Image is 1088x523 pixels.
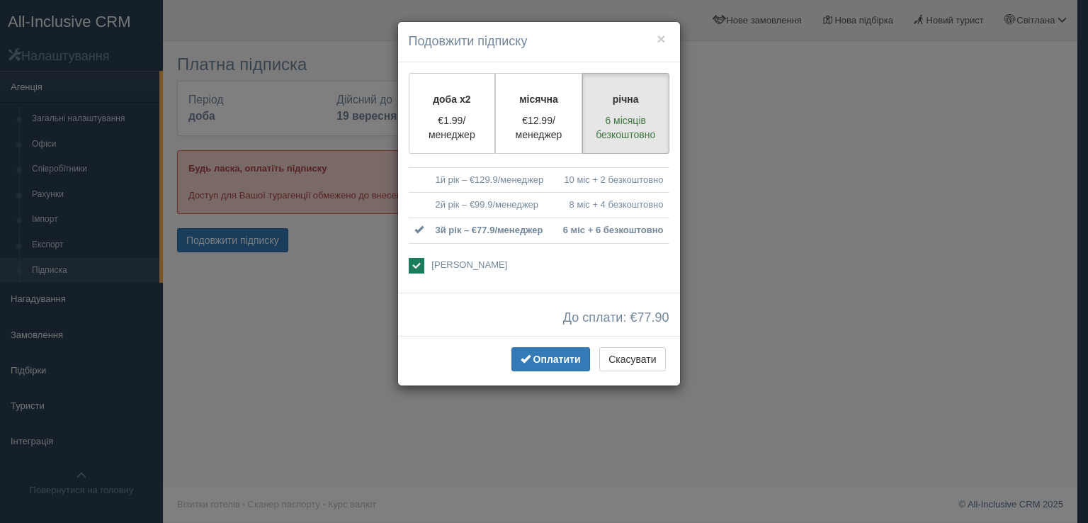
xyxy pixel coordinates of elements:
[553,218,669,243] td: 6 міс + 6 безкоштовно
[511,347,590,371] button: Оплатити
[409,33,669,51] h4: Подовжити підписку
[553,193,669,218] td: 8 міс + 4 безкоштовно
[430,167,554,193] td: 1й рік – €129.9/менеджер
[637,310,669,325] span: 77.90
[657,31,665,46] button: ×
[563,311,669,325] span: До сплати: €
[533,354,581,365] span: Оплатити
[418,113,487,142] p: €1.99/менеджер
[599,347,665,371] button: Скасувати
[431,259,507,270] span: [PERSON_NAME]
[504,92,573,106] p: місячна
[591,113,660,142] p: 6 місяців безкоштовно
[418,92,487,106] p: доба x2
[553,167,669,193] td: 10 міс + 2 безкоштовно
[430,193,554,218] td: 2й рік – €99.9/менеджер
[591,92,660,106] p: річна
[430,218,554,243] td: 3й рік – €77.9/менеджер
[504,113,573,142] p: €12.99/менеджер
